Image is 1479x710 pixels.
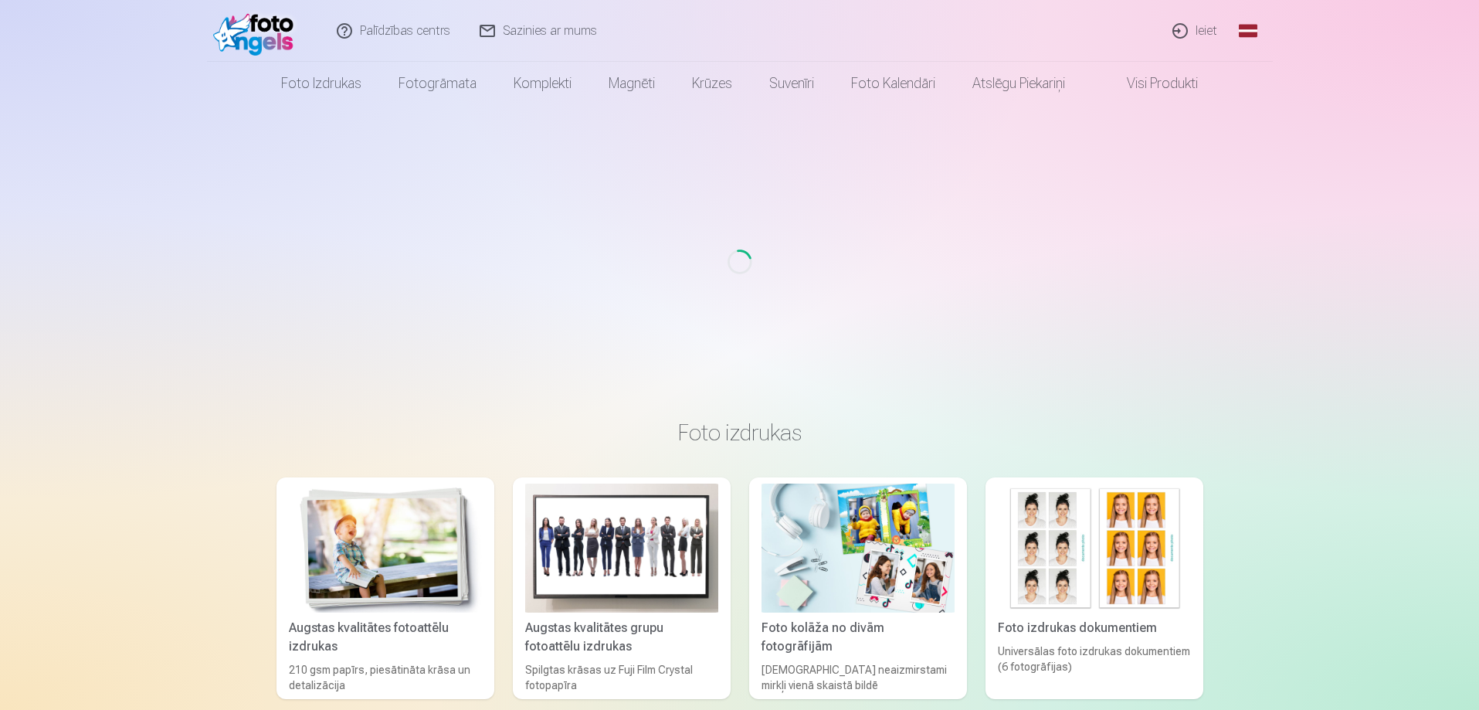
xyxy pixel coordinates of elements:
h3: Foto izdrukas [289,419,1191,447]
div: Augstas kvalitātes grupu fotoattēlu izdrukas [519,619,724,656]
a: Suvenīri [751,62,833,105]
img: Foto izdrukas dokumentiem [998,484,1191,613]
div: Foto kolāža no divām fotogrāfijām [755,619,961,656]
a: Fotogrāmata [380,62,495,105]
a: Komplekti [495,62,590,105]
div: Augstas kvalitātes fotoattēlu izdrukas [283,619,488,656]
a: Magnēti [590,62,673,105]
a: Foto izdrukas [263,62,380,105]
div: Foto izdrukas dokumentiem [992,619,1197,637]
a: Foto izdrukas dokumentiemFoto izdrukas dokumentiemUniversālas foto izdrukas dokumentiem (6 fotogr... [985,477,1203,699]
a: Atslēgu piekariņi [954,62,1084,105]
img: Foto kolāža no divām fotogrāfijām [762,484,955,613]
img: /fa1 [213,6,302,56]
a: Foto kolāža no divām fotogrāfijāmFoto kolāža no divām fotogrāfijām[DEMOGRAPHIC_DATA] neaizmirstam... [749,477,967,699]
a: Augstas kvalitātes grupu fotoattēlu izdrukasAugstas kvalitātes grupu fotoattēlu izdrukasSpilgtas ... [513,477,731,699]
div: Spilgtas krāsas uz Fuji Film Crystal fotopapīra [519,662,724,693]
img: Augstas kvalitātes fotoattēlu izdrukas [289,484,482,613]
a: Krūzes [673,62,751,105]
a: Augstas kvalitātes fotoattēlu izdrukasAugstas kvalitātes fotoattēlu izdrukas210 gsm papīrs, piesā... [276,477,494,699]
div: 210 gsm papīrs, piesātināta krāsa un detalizācija [283,662,488,693]
img: Augstas kvalitātes grupu fotoattēlu izdrukas [525,484,718,613]
div: [DEMOGRAPHIC_DATA] neaizmirstami mirkļi vienā skaistā bildē [755,662,961,693]
a: Foto kalendāri [833,62,954,105]
div: Universālas foto izdrukas dokumentiem (6 fotogrāfijas) [992,644,1197,693]
a: Visi produkti [1084,62,1216,105]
